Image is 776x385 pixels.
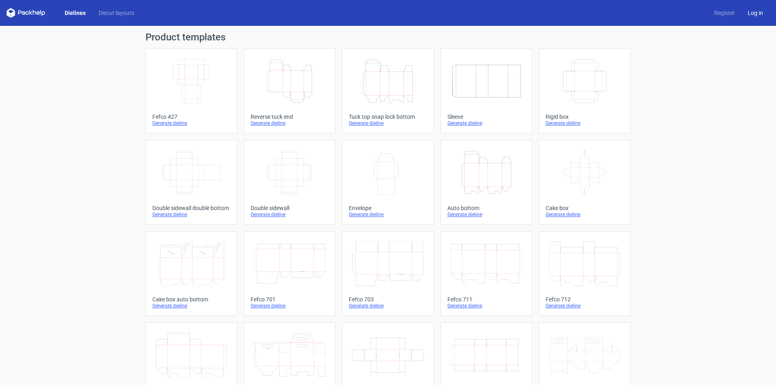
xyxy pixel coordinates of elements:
[447,303,525,309] div: Generate dieline
[447,114,525,120] div: Sleeve
[58,9,92,17] a: Dielines
[349,120,427,126] div: Generate dieline
[741,9,770,17] a: Log in
[145,32,630,42] h1: Product templates
[447,296,525,303] div: Fefco 711
[244,48,335,133] a: Reverse tuck endGenerate dieline
[251,120,329,126] div: Generate dieline
[342,231,434,316] a: Fefco 703Generate dieline
[539,140,630,225] a: Cake boxGenerate dieline
[447,205,525,211] div: Auto bottom
[546,296,624,303] div: Fefco 712
[152,211,230,218] div: Generate dieline
[349,211,427,218] div: Generate dieline
[244,140,335,225] a: Double sidewallGenerate dieline
[546,211,624,218] div: Generate dieline
[251,114,329,120] div: Reverse tuck end
[441,48,532,133] a: SleeveGenerate dieline
[546,120,624,126] div: Generate dieline
[152,120,230,126] div: Generate dieline
[251,205,329,211] div: Double sidewall
[145,231,237,316] a: Cake box auto bottomGenerate dieline
[539,48,630,133] a: Rigid boxGenerate dieline
[349,303,427,309] div: Generate dieline
[441,140,532,225] a: Auto bottomGenerate dieline
[92,9,141,17] a: Diecut layouts
[441,231,532,316] a: Fefco 711Generate dieline
[152,303,230,309] div: Generate dieline
[251,211,329,218] div: Generate dieline
[546,205,624,211] div: Cake box
[349,114,427,120] div: Tuck top snap lock bottom
[152,205,230,211] div: Double sidewall double bottom
[342,140,434,225] a: EnvelopeGenerate dieline
[244,231,335,316] a: Fefco 701Generate dieline
[708,9,741,17] a: Register
[145,48,237,133] a: Fefco 427Generate dieline
[349,296,427,303] div: Fefco 703
[251,296,329,303] div: Fefco 701
[546,303,624,309] div: Generate dieline
[145,140,237,225] a: Double sidewall double bottomGenerate dieline
[447,211,525,218] div: Generate dieline
[447,120,525,126] div: Generate dieline
[342,48,434,133] a: Tuck top snap lock bottomGenerate dieline
[152,114,230,120] div: Fefco 427
[152,296,230,303] div: Cake box auto bottom
[349,205,427,211] div: Envelope
[539,231,630,316] a: Fefco 712Generate dieline
[546,114,624,120] div: Rigid box
[251,303,329,309] div: Generate dieline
